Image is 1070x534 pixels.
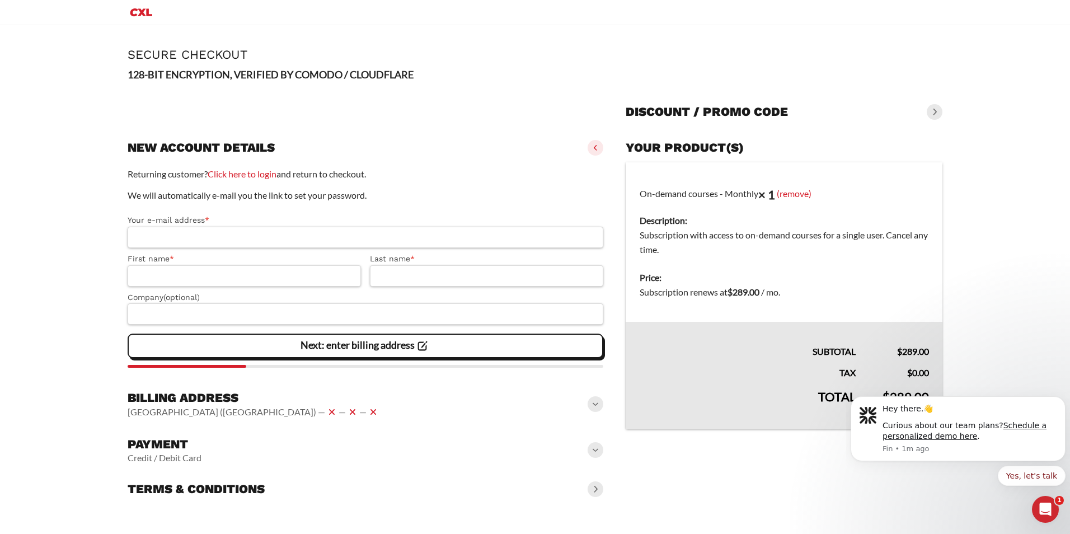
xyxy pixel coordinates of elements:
[208,168,276,179] a: Click here to login
[640,213,929,228] dt: Description:
[128,167,603,181] p: Returning customer? and return to checkout.
[728,287,759,297] bdi: 289.00
[897,346,929,357] bdi: 289.00
[626,359,869,380] th: Tax
[128,291,603,304] label: Company
[128,334,603,358] vaadin-button: Next: enter billing address
[640,270,929,285] dt: Price:
[163,293,200,302] span: (optional)
[128,188,603,203] p: We will automatically e-mail you the link to set your password.
[728,287,733,297] span: $
[128,390,380,406] h3: Billing address
[626,322,869,359] th: Subtotal
[128,405,380,419] vaadin-horizontal-layout: [GEOGRAPHIC_DATA] ([GEOGRAPHIC_DATA]) — — —
[626,104,788,120] h3: Discount / promo code
[897,346,902,357] span: $
[128,437,201,452] h3: Payment
[1055,496,1064,505] span: 1
[640,287,780,297] span: Subscription renews at .
[128,140,275,156] h3: New account details
[128,214,603,227] label: Your e-mail address
[1032,496,1059,523] iframe: Intercom live chat
[626,162,942,264] td: On-demand courses - Monthly
[626,380,869,429] th: Total
[846,359,1070,504] iframe: Intercom notifications message
[640,228,929,257] dd: Subscription with access to on-demand courses for a single user. Cancel any time.
[777,188,811,198] a: (remove)
[761,287,778,297] span: / mo
[128,452,201,463] vaadin-horizontal-layout: Credit / Debit Card
[128,48,942,62] h1: Secure Checkout
[758,187,775,202] strong: × 1
[128,252,361,265] label: First name
[128,481,265,497] h3: Terms & conditions
[128,68,414,81] strong: 128-BIT ENCRYPTION, VERIFIED BY COMODO / CLOUDFLARE
[370,252,603,265] label: Last name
